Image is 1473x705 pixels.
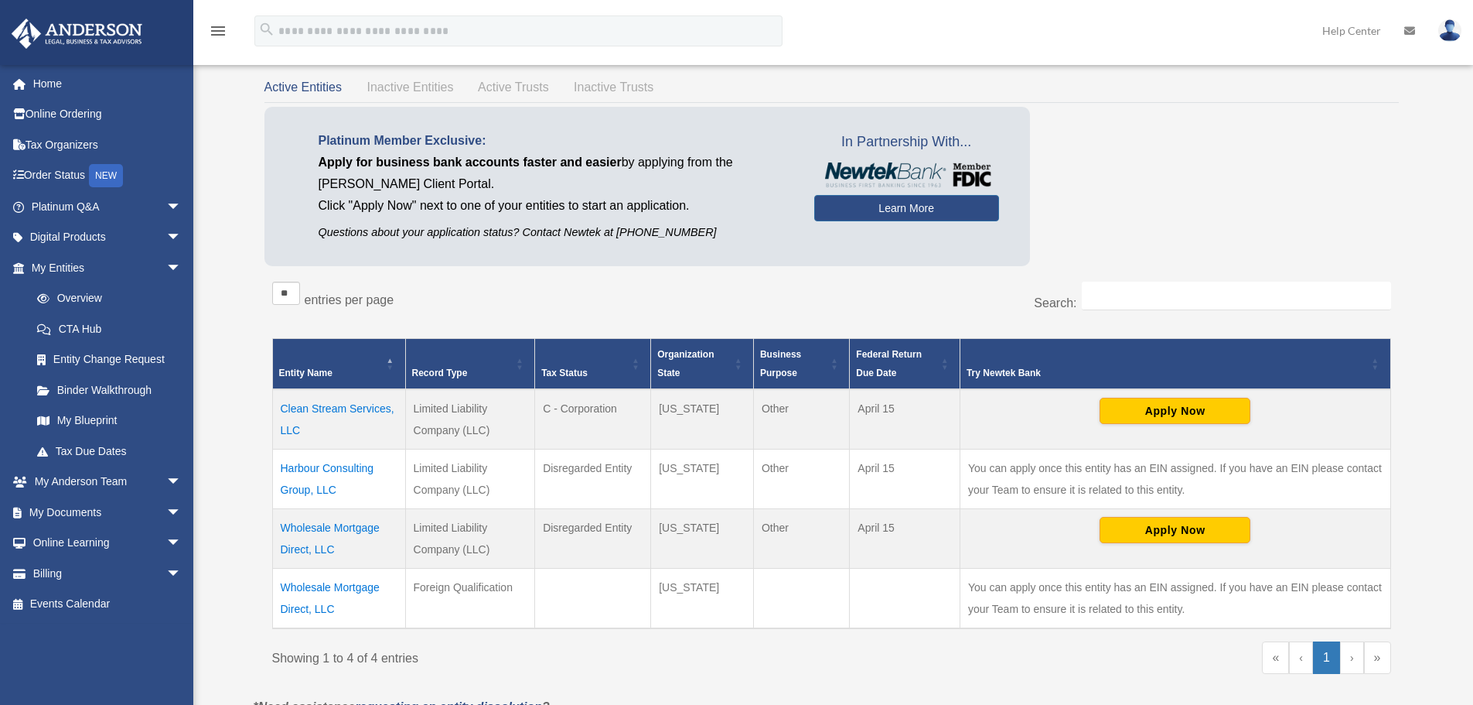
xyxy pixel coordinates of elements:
[11,99,205,130] a: Online Ordering
[11,558,205,589] a: Billingarrow_drop_down
[11,68,205,99] a: Home
[272,642,820,669] div: Showing 1 to 4 of 4 entries
[22,283,189,314] a: Overview
[535,509,651,569] td: Disregarded Entity
[166,528,197,560] span: arrow_drop_down
[535,450,651,509] td: Disregarded Entity
[753,450,849,509] td: Other
[166,191,197,223] span: arrow_drop_down
[405,569,535,629] td: Foreign Qualification
[272,339,405,390] th: Entity Name: Activate to invert sorting
[272,569,405,629] td: Wholesale Mortgage Direct, LLC
[1289,642,1313,674] a: Previous
[272,509,405,569] td: Wholesale Mortgage Direct, LLC
[166,222,197,254] span: arrow_drop_down
[319,223,791,242] p: Questions about your application status? Contact Newtek at [PHONE_NUMBER]
[850,389,960,450] td: April 15
[960,339,1390,390] th: Try Newtek Bank : Activate to sort
[166,558,197,590] span: arrow_drop_down
[7,19,147,49] img: Anderson Advisors Platinum Portal
[814,195,999,221] a: Learn More
[651,509,754,569] td: [US_STATE]
[814,130,999,155] span: In Partnership With...
[850,509,960,569] td: April 15
[11,191,205,222] a: Platinum Q&Aarrow_drop_down
[1262,642,1289,674] a: First
[651,389,754,450] td: [US_STATE]
[541,368,588,378] span: Tax Status
[89,164,123,187] div: NEW
[166,497,197,529] span: arrow_drop_down
[850,339,960,390] th: Federal Return Due Date: Activate to sort
[412,368,468,378] span: Record Type
[11,252,197,283] a: My Entitiesarrow_drop_down
[856,349,922,378] span: Federal Return Due Date
[11,160,205,192] a: Order StatusNEW
[405,339,535,390] th: Record Type: Activate to sort
[264,80,342,94] span: Active Entities
[960,569,1390,629] td: You can apply once this entity has an EIN assigned. If you have an EIN please contact your Team t...
[305,293,394,306] label: entries per page
[651,450,754,509] td: [US_STATE]
[1100,398,1250,424] button: Apply Now
[967,364,1367,382] div: Try Newtek Bank
[11,589,205,620] a: Events Calendar
[319,130,791,152] p: Platinum Member Exclusive:
[753,389,849,450] td: Other
[405,509,535,569] td: Limited Liability Company (LLC)
[22,313,197,344] a: CTA Hub
[1313,642,1340,674] a: 1
[657,349,714,378] span: Organization State
[272,389,405,450] td: Clean Stream Services, LLC
[960,450,1390,509] td: You can apply once this entity has an EIN assigned. If you have an EIN please contact your Team t...
[850,450,960,509] td: April 15
[209,22,227,40] i: menu
[319,156,622,169] span: Apply for business bank accounts faster and easier
[209,27,227,40] a: menu
[279,368,332,378] span: Entity Name
[166,467,197,498] span: arrow_drop_down
[11,129,205,160] a: Tax Organizers
[11,528,205,559] a: Online Learningarrow_drop_down
[651,339,754,390] th: Organization State: Activate to sort
[11,467,205,498] a: My Anderson Teamarrow_drop_down
[822,163,991,187] img: NewtekBankLogoSM.png
[651,569,754,629] td: [US_STATE]
[753,339,849,390] th: Business Purpose: Activate to sort
[1100,517,1250,543] button: Apply Now
[760,349,801,378] span: Business Purpose
[319,195,791,217] p: Click "Apply Now" next to one of your entities to start an application.
[574,80,653,94] span: Inactive Trusts
[1438,19,1461,42] img: User Pic
[258,21,275,38] i: search
[367,80,453,94] span: Inactive Entities
[11,222,205,253] a: Digital Productsarrow_drop_down
[1034,296,1076,310] label: Search:
[405,450,535,509] td: Limited Liability Company (LLC)
[11,497,205,528] a: My Documentsarrow_drop_down
[22,375,197,406] a: Binder Walkthrough
[535,339,651,390] th: Tax Status: Activate to sort
[22,344,197,375] a: Entity Change Request
[535,389,651,450] td: C - Corporation
[166,252,197,284] span: arrow_drop_down
[22,406,197,436] a: My Blueprint
[272,450,405,509] td: Harbour Consulting Group, LLC
[753,509,849,569] td: Other
[405,389,535,450] td: Limited Liability Company (LLC)
[22,436,197,467] a: Tax Due Dates
[319,152,791,195] p: by applying from the [PERSON_NAME] Client Portal.
[478,80,549,94] span: Active Trusts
